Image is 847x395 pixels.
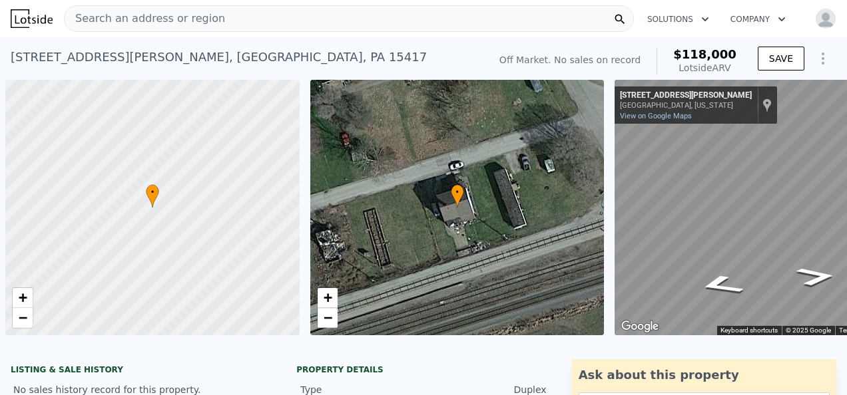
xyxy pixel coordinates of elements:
div: Lotside ARV [673,61,736,74]
a: Zoom in [13,288,33,308]
span: • [146,186,159,198]
img: Lotside [11,9,53,28]
span: $118,000 [673,47,736,61]
img: Google [618,318,662,335]
div: [STREET_ADDRESS][PERSON_NAME] , [GEOGRAPHIC_DATA] , PA 15417 [11,48,427,66]
a: View on Google Maps [620,112,692,120]
a: Open this area in Google Maps (opens a new window) [618,318,662,335]
span: • [451,186,464,198]
span: + [19,289,27,306]
span: Search an address or region [65,11,225,27]
div: • [451,184,464,207]
div: Off Market. No sales on record [499,53,641,66]
span: − [323,309,332,326]
img: avatar [815,8,836,29]
div: • [146,184,159,207]
div: Property details [296,364,550,375]
span: + [323,289,332,306]
button: Solutions [637,7,720,31]
a: Zoom out [318,308,338,328]
button: SAVE [758,47,804,70]
a: Show location on map [762,98,772,112]
div: [STREET_ADDRESS][PERSON_NAME] [620,90,752,101]
div: Ask about this property [579,366,830,384]
a: Zoom out [13,308,33,328]
div: [GEOGRAPHIC_DATA], [US_STATE] [620,101,752,110]
button: Show Options [810,45,836,72]
button: Keyboard shortcuts [720,326,778,335]
span: © 2025 Google [786,327,831,334]
div: LISTING & SALE HISTORY [11,364,264,378]
button: Company [720,7,796,31]
path: Go West, Paul Thomas Blvd [679,270,764,301]
span: − [19,309,27,326]
a: Zoom in [318,288,338,308]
